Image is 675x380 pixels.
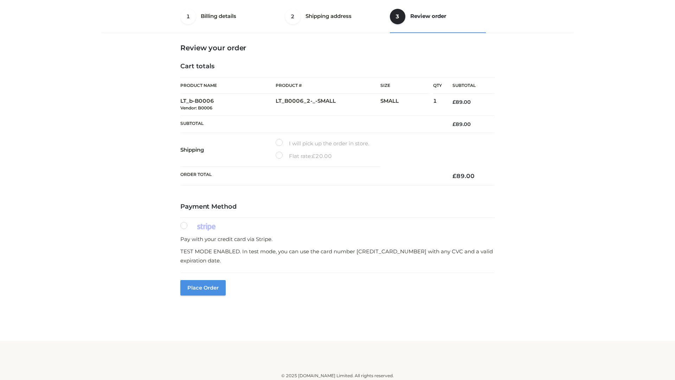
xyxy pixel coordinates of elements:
h3: Review your order [180,44,495,52]
button: Place order [180,280,226,296]
span: £ [452,172,456,179]
span: £ [452,99,456,105]
td: 1 [433,94,442,116]
td: SMALL [380,94,433,116]
th: Shipping [180,133,276,167]
label: Flat rate: [276,152,332,161]
th: Subtotal [442,78,495,94]
th: Subtotal [180,115,442,133]
p: Pay with your credit card via Stripe. [180,235,495,244]
th: Order Total [180,167,442,185]
th: Product Name [180,77,276,94]
th: Qty [433,77,442,94]
bdi: 89.00 [452,99,471,105]
bdi: 89.00 [452,121,471,127]
p: TEST MODE ENABLED. In test mode, you can use the card number [CREDIT_CARD_NUMBER] with any CVC an... [180,247,495,265]
div: © 2025 [DOMAIN_NAME] Limited. All rights reserved. [104,372,571,379]
span: £ [312,153,315,159]
th: Size [380,78,430,94]
h4: Cart totals [180,63,495,70]
span: £ [452,121,456,127]
td: LT_b-B0006 [180,94,276,116]
small: Vendor: B0006 [180,105,212,110]
th: Product # [276,77,380,94]
bdi: 20.00 [312,153,332,159]
bdi: 89.00 [452,172,475,179]
td: LT_B0006_2-_-SMALL [276,94,380,116]
label: I will pick up the order in store. [276,139,369,148]
h4: Payment Method [180,203,495,211]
